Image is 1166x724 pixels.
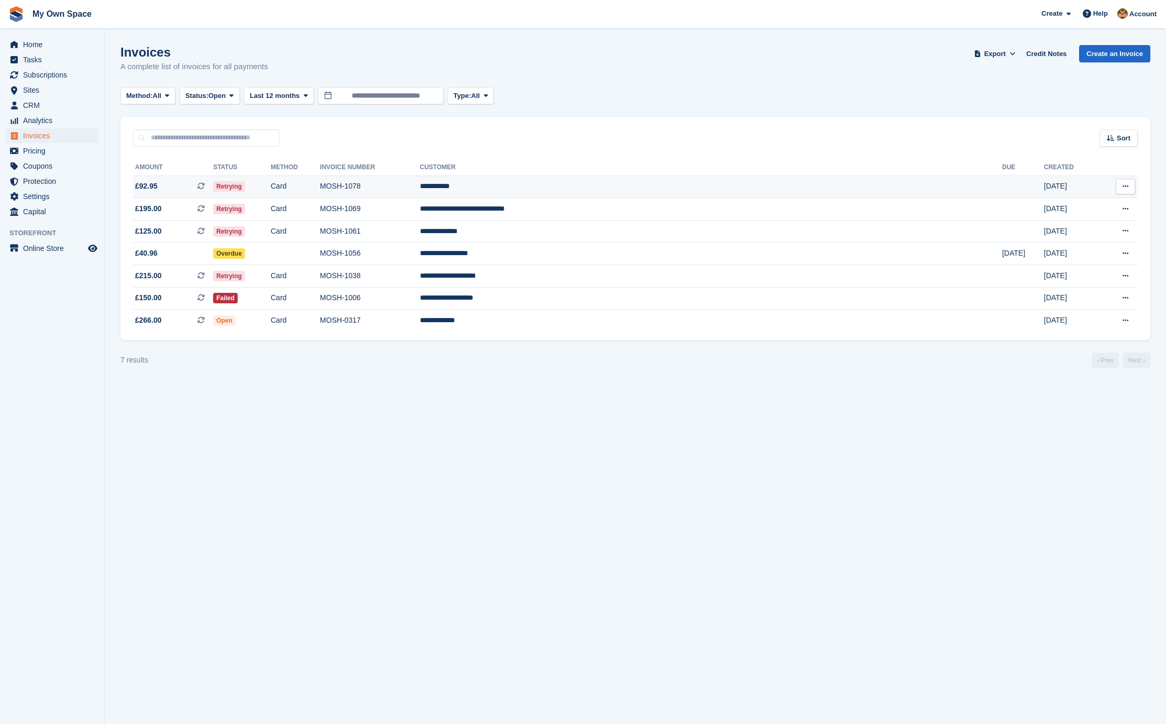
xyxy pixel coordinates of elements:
nav: Page [1090,353,1152,368]
span: Analytics [23,113,86,128]
button: Export [972,45,1018,62]
td: [DATE] [1044,265,1098,288]
span: Retrying [213,204,245,214]
td: MOSH-1069 [320,198,420,221]
a: menu [5,144,99,158]
th: Amount [133,159,213,176]
a: menu [5,159,99,173]
td: Card [271,287,320,310]
span: Export [984,49,1006,59]
a: menu [5,113,99,128]
a: Next [1123,353,1150,368]
a: menu [5,83,99,97]
span: Create [1041,8,1062,19]
span: CRM [23,98,86,113]
td: [DATE] [1044,287,1098,310]
a: menu [5,128,99,143]
th: Created [1044,159,1098,176]
span: Tasks [23,52,86,67]
td: [DATE] [1002,243,1044,265]
a: Preview store [86,242,99,255]
span: £40.96 [135,248,158,259]
a: menu [5,98,99,113]
span: £92.95 [135,181,158,192]
td: MOSH-1061 [320,220,420,243]
span: Account [1129,9,1157,19]
span: £266.00 [135,315,162,326]
span: Retrying [213,181,245,192]
td: [DATE] [1044,243,1098,265]
td: [DATE] [1044,198,1098,221]
td: [DATE] [1044,310,1098,332]
a: menu [5,37,99,52]
button: Last 12 months [244,87,314,105]
td: [DATE] [1044,220,1098,243]
span: Last 12 months [250,91,299,101]
td: Card [271,265,320,288]
a: menu [5,241,99,256]
span: All [471,91,480,101]
button: Type: All [448,87,494,105]
td: Card [271,198,320,221]
span: £215.00 [135,270,162,281]
th: Customer [420,159,1002,176]
span: Capital [23,204,86,219]
a: Credit Notes [1022,45,1071,62]
td: MOSH-0317 [320,310,420,332]
h1: Invoices [120,45,268,59]
span: Open [213,315,236,326]
th: Invoice Number [320,159,420,176]
img: stora-icon-8386f47178a22dfd0bd8f6a31ec36ba5ce8667c1dd55bd0f319d3a0aa187defe.svg [8,6,24,22]
span: Home [23,37,86,52]
a: menu [5,52,99,67]
button: Method: All [120,87,175,105]
span: Online Store [23,241,86,256]
span: All [153,91,162,101]
span: Type: [453,91,471,101]
span: Help [1093,8,1108,19]
a: menu [5,68,99,82]
span: Status: [185,91,208,101]
a: menu [5,189,99,204]
span: Retrying [213,226,245,237]
span: £195.00 [135,203,162,214]
p: A complete list of invoices for all payments [120,61,268,73]
span: Failed [213,293,238,303]
span: Method: [126,91,153,101]
td: MOSH-1078 [320,175,420,198]
span: Protection [23,174,86,189]
td: Card [271,175,320,198]
th: Status [213,159,271,176]
a: menu [5,204,99,219]
td: Card [271,310,320,332]
div: 7 results [120,355,148,366]
th: Method [271,159,320,176]
span: Overdue [213,248,245,259]
span: Retrying [213,271,245,281]
span: Open [208,91,226,101]
span: Settings [23,189,86,204]
span: £125.00 [135,226,162,237]
a: Previous [1092,353,1119,368]
td: Card [271,220,320,243]
a: Create an Invoice [1079,45,1150,62]
td: MOSH-1006 [320,287,420,310]
span: Subscriptions [23,68,86,82]
span: Pricing [23,144,86,158]
a: menu [5,174,99,189]
img: Keely Collin [1117,8,1128,19]
span: Sites [23,83,86,97]
td: [DATE] [1044,175,1098,198]
span: £150.00 [135,292,162,303]
th: Due [1002,159,1044,176]
td: MOSH-1056 [320,243,420,265]
button: Status: Open [180,87,240,105]
span: Storefront [9,228,104,238]
span: Invoices [23,128,86,143]
td: MOSH-1038 [320,265,420,288]
span: Coupons [23,159,86,173]
a: My Own Space [28,5,96,23]
span: Sort [1117,133,1130,144]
